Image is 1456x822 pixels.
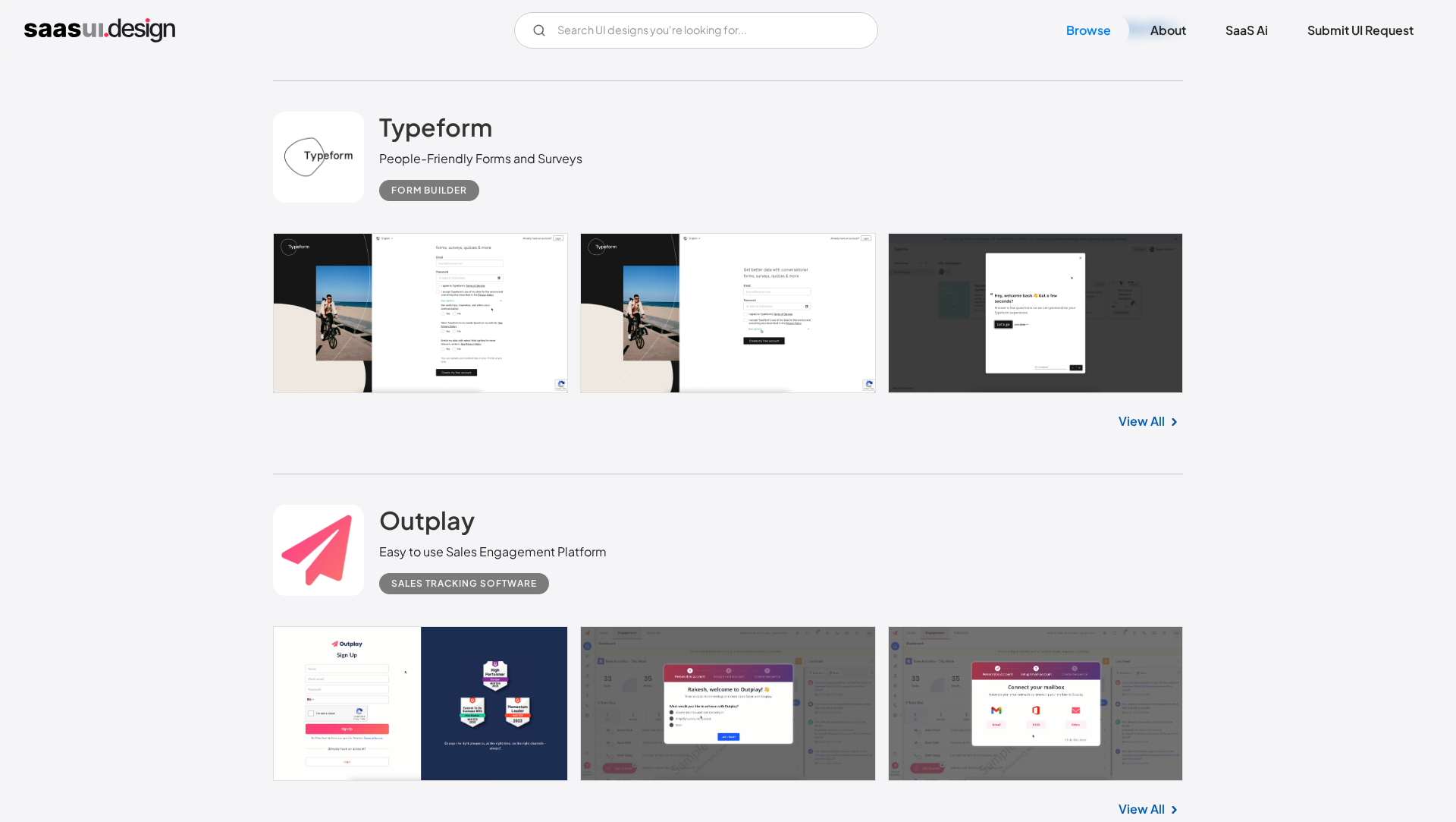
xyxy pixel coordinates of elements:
[379,505,475,543] a: Outplay
[1132,14,1204,47] a: About
[1289,14,1432,47] a: Submit UI Request
[391,575,537,593] div: Sales Tracking Software
[379,543,607,561] div: Easy to use Sales Engagement Platform
[379,505,475,535] h2: Outplay
[391,181,467,200] div: Form Builder
[379,112,492,150] a: Typeform
[1119,412,1165,430] a: View All
[1207,14,1286,47] a: SaaS Ai
[1048,14,1129,47] a: Browse
[379,150,582,168] div: People-Friendly Forms and Surveys
[514,12,878,49] input: Search UI designs you're looking for...
[379,112,492,142] h2: Typeform
[1119,800,1165,818] a: View All
[24,18,175,43] a: home
[514,12,878,49] form: Email Form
